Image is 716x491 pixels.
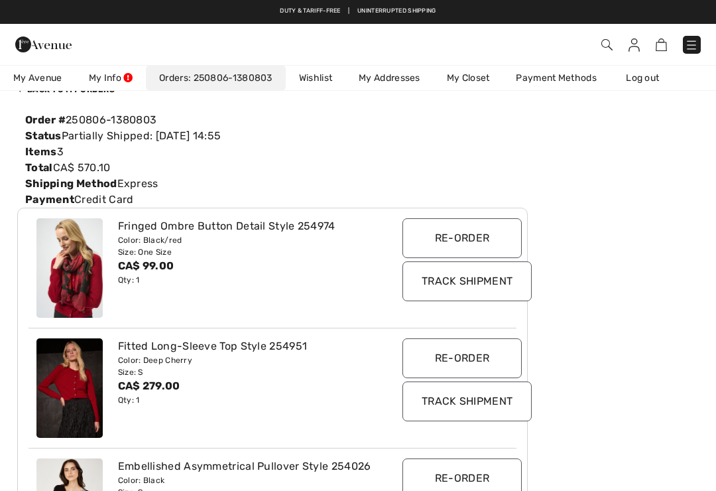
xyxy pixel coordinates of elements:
[503,66,610,90] a: Payment Methods
[601,39,613,50] img: Search
[17,160,528,176] div: CA$ 570.10
[345,66,434,90] a: My Addresses
[13,71,62,85] span: My Avenue
[15,31,72,58] img: 1ère Avenue
[118,354,387,366] div: Color: Deep Cherry
[434,66,503,90] a: My Closet
[15,37,72,50] a: 1ère Avenue
[25,160,53,176] label: Total
[36,218,103,318] img: joseph-ribkoff-accessories-black-red_254974a_2_32c5_search.jpg
[286,66,345,90] a: Wishlist
[402,218,522,258] input: Re-order
[118,378,387,394] div: CA$ 279.00
[118,366,387,378] div: Size: S
[146,66,286,90] a: Orders
[402,261,532,301] input: Track Shipment
[685,38,698,52] img: Menu
[628,38,640,52] img: My Info
[118,234,387,246] div: Color: Black/red
[118,218,387,234] div: Fringed Ombre Button Detail Style 254974
[25,176,117,192] label: Shipping Method
[17,112,528,128] div: 250806-1380803
[25,128,62,144] label: Status
[25,192,74,208] label: Payment
[118,246,387,258] div: Size: One Size
[118,394,387,406] div: Qty: 1
[188,72,272,84] a: 250806-1380803
[17,144,528,160] div: 3
[656,38,667,51] img: Shopping Bag
[118,274,387,286] div: Qty: 1
[402,338,522,378] input: Re-order
[402,382,532,421] input: Track Shipment
[25,144,57,160] label: Items
[17,192,528,208] div: Credit Card
[17,128,528,144] div: Partially Shipped: [DATE] 14:55
[613,66,686,90] a: Log out
[118,458,387,474] div: Embellished Asymmetrical Pullover Style 254026
[118,258,387,274] div: CA$ 99.00
[17,176,528,192] div: Express
[118,338,387,354] div: Fitted Long-Sleeve Top Style 254951
[118,474,387,486] div: Color: Black
[36,338,103,438] img: joseph-ribkoff-sweaters-cardigans-deep-cherry_254951b_1_3b94_search.jpg
[25,112,66,128] label: Order #
[76,66,146,90] a: My Info
[280,7,436,14] a: Duty & tariff-free | Uninterrupted shipping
